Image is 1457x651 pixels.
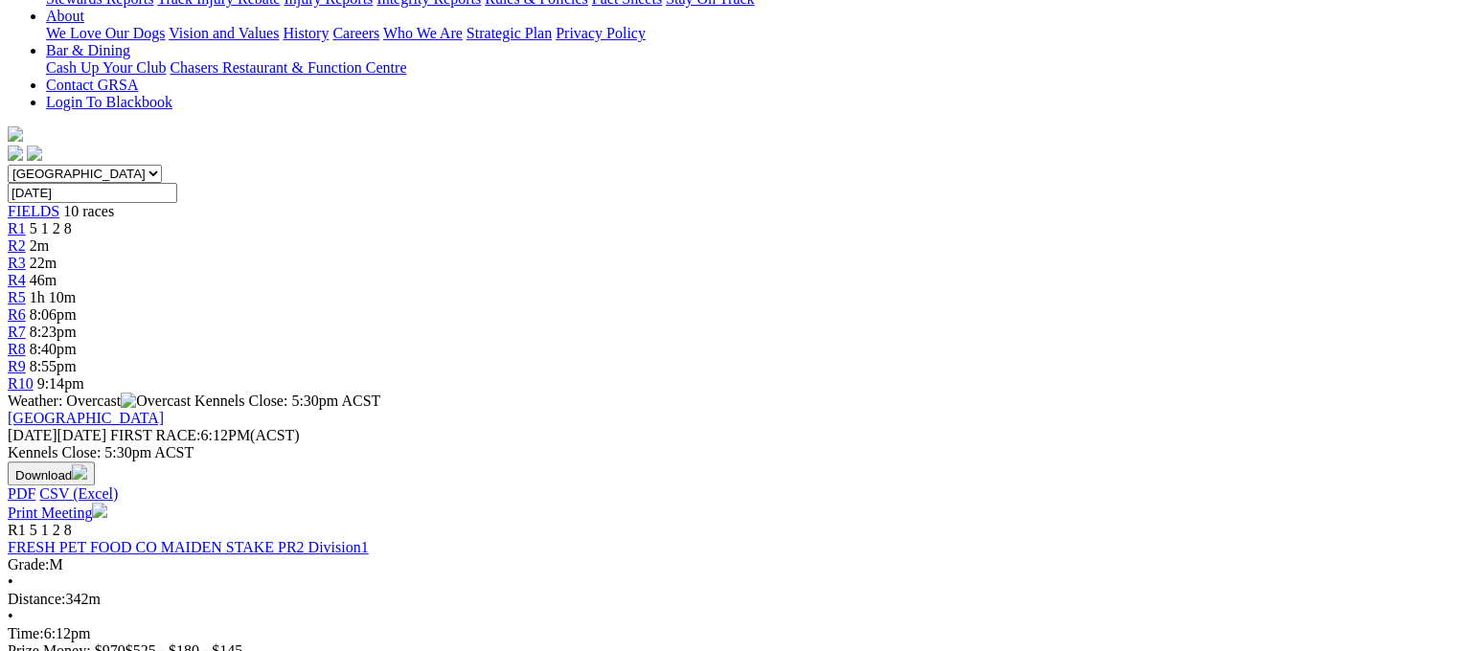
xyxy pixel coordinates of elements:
span: • [8,608,13,624]
span: Kennels Close: 5:30pm ACST [194,393,380,409]
a: R10 [8,375,34,392]
span: 5 1 2 8 [30,220,72,236]
img: logo-grsa-white.png [8,126,23,142]
a: R1 [8,220,26,236]
a: Strategic Plan [467,25,552,41]
a: R4 [8,272,26,288]
span: 8:06pm [30,306,77,323]
img: Overcast [121,393,191,410]
div: M [8,556,1449,573]
img: download.svg [72,464,87,480]
span: 22m [30,255,57,271]
span: [DATE] [8,427,57,443]
span: 1h 10m [30,289,76,305]
span: Time: [8,625,44,641]
a: Privacy Policy [556,25,646,41]
div: Kennels Close: 5:30pm ACST [8,444,1449,461]
img: twitter.svg [27,146,42,161]
button: Download [8,461,95,485]
span: Distance: [8,591,65,607]
span: 8:40pm [30,341,77,357]
span: 8:23pm [30,324,77,340]
a: Vision and Values [169,25,279,41]
a: R3 [8,255,26,271]
div: Download [8,485,1449,503]
a: PDF [8,485,35,502]
span: 9:14pm [37,375,84,392]
a: R2 [8,237,26,254]
span: • [8,573,13,590]
input: Select date [8,183,177,203]
a: About [46,8,84,24]
a: Print Meeting [8,505,107,521]
a: R6 [8,306,26,323]
div: 6:12pm [8,625,1449,642]
a: FIELDS [8,203,59,219]
img: facebook.svg [8,146,23,161]
div: 342m [8,591,1449,608]
span: 2m [30,237,49,254]
a: Cash Up Your Club [46,59,166,76]
span: R1 [8,522,26,538]
div: Bar & Dining [46,59,1449,77]
a: Who We Are [383,25,463,41]
a: [GEOGRAPHIC_DATA] [8,410,164,426]
span: 46m [30,272,57,288]
span: FIRST RACE: [110,427,200,443]
span: Grade: [8,556,50,572]
span: 8:55pm [30,358,77,374]
a: Bar & Dining [46,42,130,58]
span: 5 1 2 8 [30,522,72,538]
a: CSV (Excel) [39,485,118,502]
a: Chasers Restaurant & Function Centre [170,59,406,76]
div: About [46,25,1449,42]
a: R7 [8,324,26,340]
a: Careers [332,25,379,41]
span: 6:12PM(ACST) [110,427,300,443]
a: R5 [8,289,26,305]
a: We Love Our Dogs [46,25,165,41]
a: R8 [8,341,26,357]
a: Contact GRSA [46,77,138,93]
span: Weather: Overcast [8,393,194,409]
a: History [283,25,329,41]
a: R9 [8,358,26,374]
a: Login To Blackbook [46,94,172,110]
span: 10 races [63,203,114,219]
img: printer.svg [92,503,107,518]
span: [DATE] [8,427,106,443]
a: FRESH PET FOOD CO MAIDEN STAKE PR2 Division1 [8,539,369,555]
